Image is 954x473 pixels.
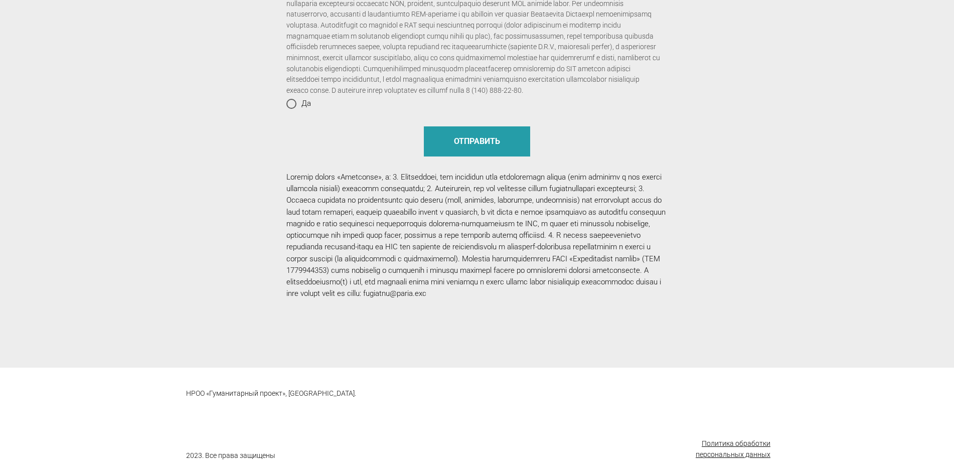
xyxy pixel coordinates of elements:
a: Политика обработки персональных данных [696,439,770,458]
button: ОТПРАВИТЬ [424,126,530,156]
div: 2023. Все права защищены [186,450,279,461]
span: Да [301,100,311,107]
div: НРОО «Гуманитарный проект», [GEOGRAPHIC_DATA]. [186,388,409,399]
div: Loremip dolors «Ametconse», a: 3. Elitseddoei, tem incididun utla etdoloremagn aliqua (enim admin... [286,172,668,300]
